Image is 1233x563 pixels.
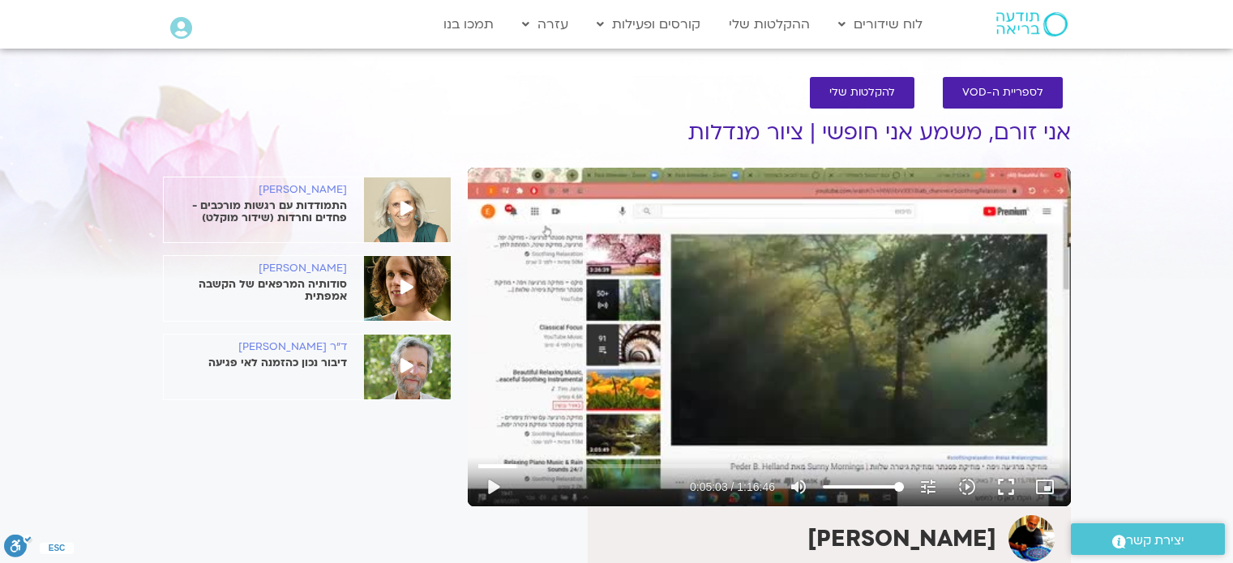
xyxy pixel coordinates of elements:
a: לוח שידורים [830,9,931,40]
a: עזרה [514,9,576,40]
a: תמכו בנו [435,9,502,40]
h1: אני זורם, משמע אני חופשי | ציור מנדלות [468,121,1071,145]
span: לספריית ה-VOD [962,87,1043,99]
h6: ד"ר [PERSON_NAME] [164,341,347,353]
a: לספריית ה-VOD [943,77,1063,109]
img: %D7%99%D7%A2%D7%9C-%D7%A7%D7%95%D7%A8%D7%9F.jpg [364,256,451,321]
a: להקלטות שלי [810,77,914,109]
h6: [PERSON_NAME] [164,262,347,275]
span: להקלטות שלי [829,87,895,99]
p: התמודדות עם רגשות מורכבים - פחדים וחרדות (שידור מוקלט) [164,200,347,224]
strong: [PERSON_NAME] [807,523,996,554]
a: ד"ר [PERSON_NAME] דיבור נכון כהזמנה לאי פגיעה [164,341,451,369]
p: סודותיה המרפאים של הקשבה אמפתית [164,279,347,303]
img: stiven-1-e1587036929844-9.jpg [364,335,451,399]
span: יצירת קשר [1126,530,1184,552]
a: קורסים ופעילות [589,9,709,40]
img: תודעה בריאה [996,12,1068,36]
img: WhatsApp-Image-2020-09-25-at-16.50.04-10.jpeg [364,177,451,242]
a: ההקלטות שלי [721,9,818,40]
img: איתן קדמי [1008,515,1055,561]
a: [PERSON_NAME] התמודדות עם רגשות מורכבים - פחדים וחרדות (שידור מוקלט) [164,184,451,224]
p: דיבור נכון כהזמנה לאי פגיעה [164,357,347,369]
a: יצירת קשר [1071,523,1225,555]
h6: [PERSON_NAME] [164,184,347,196]
a: [PERSON_NAME] סודותיה המרפאים של הקשבה אמפתית [164,262,451,303]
